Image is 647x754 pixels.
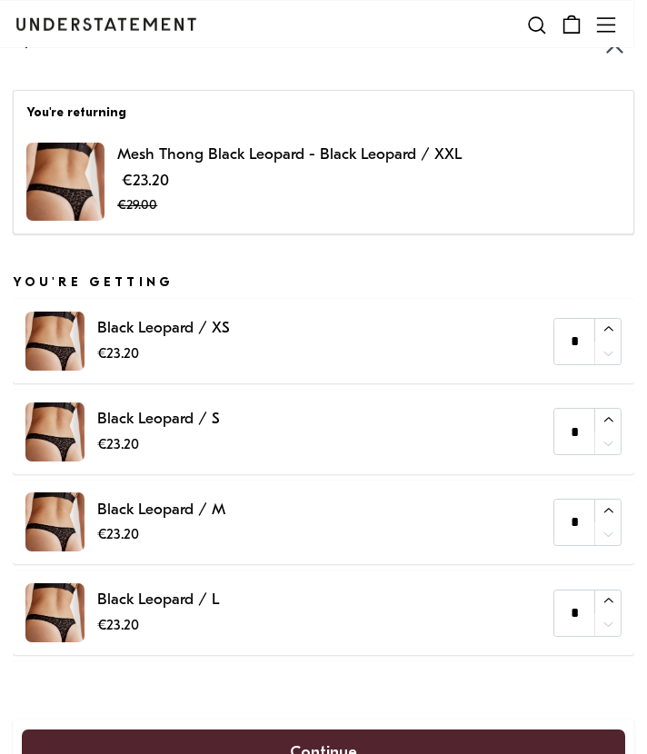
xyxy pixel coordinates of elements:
p: €23.20 [97,615,219,638]
p: Mesh Thong Black Leopard - Black Leopard / XXL [117,143,462,169]
img: mesh-thong-black-leopard-2.jpg [25,492,85,551]
p: Black Leopard / M [97,498,225,524]
img: mesh-thong-black-leopard-2.jpg [25,583,85,642]
p: €23.20 [97,434,220,457]
strike: €29.00 [117,199,157,213]
p: €23.20 [117,169,462,217]
p: €23.20 [97,343,230,366]
img: mesh-thong-black-leopard-2.jpg [26,143,105,222]
img: mesh-thong-black-leopard-2.jpg [25,312,85,371]
p: You're returning [26,104,622,123]
p: Black Leopard / XS [97,316,230,342]
h5: You're getting [13,274,634,293]
p: €23.20 [97,524,225,547]
p: Black Leopard / L [97,588,219,614]
img: mesh-thong-black-leopard-2.jpg [25,402,85,461]
p: Black Leopard / S [97,407,220,433]
a: Understatement Homepage [15,17,197,31]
